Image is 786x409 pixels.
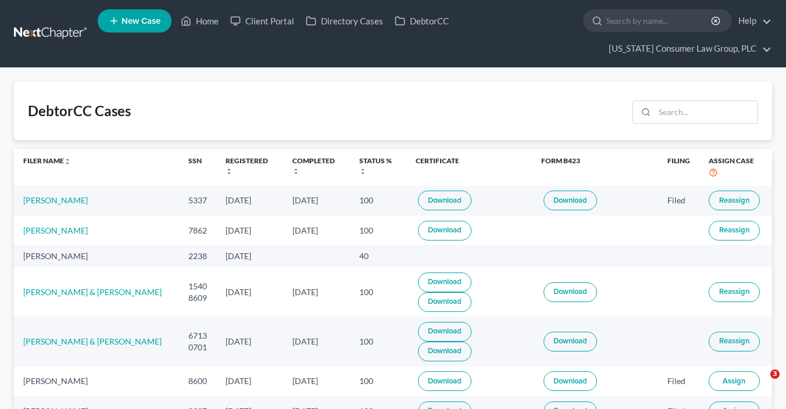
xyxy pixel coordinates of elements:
a: Download [418,221,471,241]
span: Reassign [719,196,749,205]
i: unfold_more [64,158,71,165]
button: Reassign [709,191,760,210]
iframe: Intercom live chat [746,369,774,397]
td: [DATE] [283,186,350,216]
td: 100 [350,317,406,366]
div: 8609 [188,292,207,304]
div: Filed [667,195,690,206]
button: Reassign [709,221,760,241]
div: Filed [667,375,690,387]
a: Directory Cases [300,10,389,31]
input: Search by name... [606,10,713,31]
i: unfold_more [359,168,366,175]
div: 6713 [188,330,207,342]
div: 7862 [188,225,207,236]
div: 0701 [188,342,207,353]
div: [PERSON_NAME] [23,375,170,387]
i: unfold_more [226,168,233,175]
button: Reassign [709,332,760,351]
a: Registeredunfold_more [226,156,268,175]
a: Status %unfold_more [359,156,392,175]
th: Filing [658,149,699,186]
a: Download [418,371,471,391]
a: [PERSON_NAME] [23,195,88,205]
th: Certificate [406,149,533,186]
button: Reassign [709,282,760,302]
td: [DATE] [216,245,283,267]
td: 100 [350,367,406,396]
a: Download [544,332,597,351]
td: [DATE] [216,267,283,317]
div: [PERSON_NAME] [23,250,170,262]
a: Download [418,272,471,292]
a: Download [418,292,471,312]
a: Completedunfold_more [292,156,335,175]
a: Download [418,322,471,342]
div: 2238 [188,250,207,262]
td: [DATE] [283,367,350,396]
a: [PERSON_NAME] & [PERSON_NAME] [23,287,162,297]
div: 8600 [188,375,207,387]
td: 100 [350,186,406,216]
a: Download [544,371,597,391]
div: 5337 [188,195,207,206]
td: [DATE] [216,367,283,396]
th: SSN [179,149,216,186]
td: [DATE] [216,317,283,366]
td: [DATE] [283,267,350,317]
i: unfold_more [292,168,299,175]
span: Reassign [719,287,749,296]
div: DebtorCC Cases [28,102,131,120]
span: Reassign [719,336,749,346]
th: Form B423 [532,149,658,186]
span: New Case [122,17,160,26]
td: 40 [350,245,406,267]
span: Reassign [719,225,749,235]
td: 100 [350,267,406,317]
th: Assign Case [699,149,772,186]
a: Client Portal [224,10,300,31]
span: 3 [770,369,780,379]
button: Assign [709,371,760,391]
a: Download [418,191,471,210]
a: DebtorCC [389,10,455,31]
td: [DATE] [283,216,350,245]
a: Home [175,10,224,31]
a: Help [733,10,771,31]
span: Assign [723,376,745,386]
td: 100 [350,216,406,245]
td: [DATE] [216,186,283,216]
a: Download [418,342,471,361]
a: Filer Nameunfold_more [23,156,71,165]
div: 1540 [188,281,207,292]
input: Search... [655,101,758,123]
a: [US_STATE] Consumer Law Group, PLC [603,38,771,59]
a: Download [544,191,597,210]
a: [PERSON_NAME] & [PERSON_NAME] [23,336,162,346]
a: [PERSON_NAME] [23,225,88,235]
td: [DATE] [216,216,283,245]
a: Download [544,282,597,302]
td: [DATE] [283,317,350,366]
